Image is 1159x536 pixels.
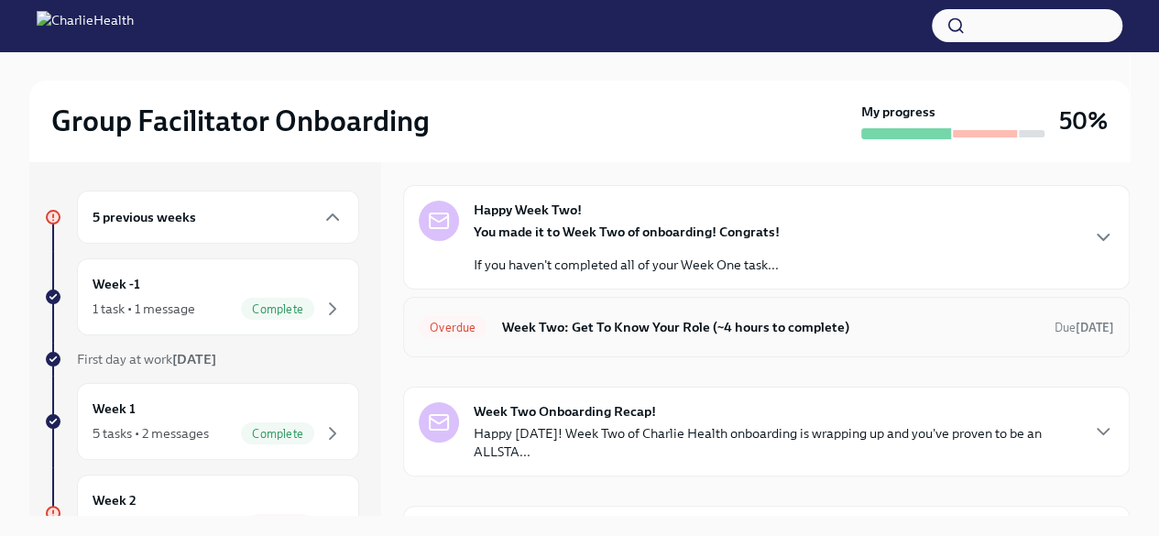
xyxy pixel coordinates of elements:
strong: My progress [861,103,935,121]
strong: [DATE] [172,351,216,367]
a: Week 15 tasks • 2 messagesComplete [44,383,359,460]
div: 5 tasks • 2 messages [93,424,209,443]
a: OverdueWeek Two: Get To Know Your Role (~4 hours to complete)Due[DATE] [419,312,1114,342]
span: Complete [241,302,314,316]
p: Happy [DATE]! Week Two of Charlie Health onboarding is wrapping up and you've proven to be an ALL... [474,424,1077,461]
div: 1 task • 1 message [93,300,195,318]
a: First day at work[DATE] [44,350,359,368]
strong: You made it to Week Two of onboarding! Congrats! [474,224,780,240]
h6: Week -1 [93,274,140,294]
span: September 16th, 2025 10:00 [1055,319,1114,336]
strong: Happy Week Two! [474,201,582,219]
h6: Week 1 [93,399,136,419]
h2: Group Facilitator Onboarding [51,103,430,139]
span: First day at work [77,351,216,367]
h6: Week Two: Get To Know Your Role (~4 hours to complete) [501,317,1040,337]
p: If you haven't completed all of your Week One task... [474,256,780,274]
span: Due [1055,321,1114,334]
h6: 5 previous weeks [93,207,196,227]
h3: 50% [1059,104,1108,137]
div: 5 previous weeks [77,191,359,244]
strong: [DATE] [1076,321,1114,334]
span: Complete [241,427,314,441]
h6: Week 2 [93,490,137,510]
a: Week -11 task • 1 messageComplete [44,258,359,335]
span: Overdue [419,321,487,334]
strong: Week Two Onboarding Recap! [474,402,656,421]
img: CharlieHealth [37,11,134,40]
